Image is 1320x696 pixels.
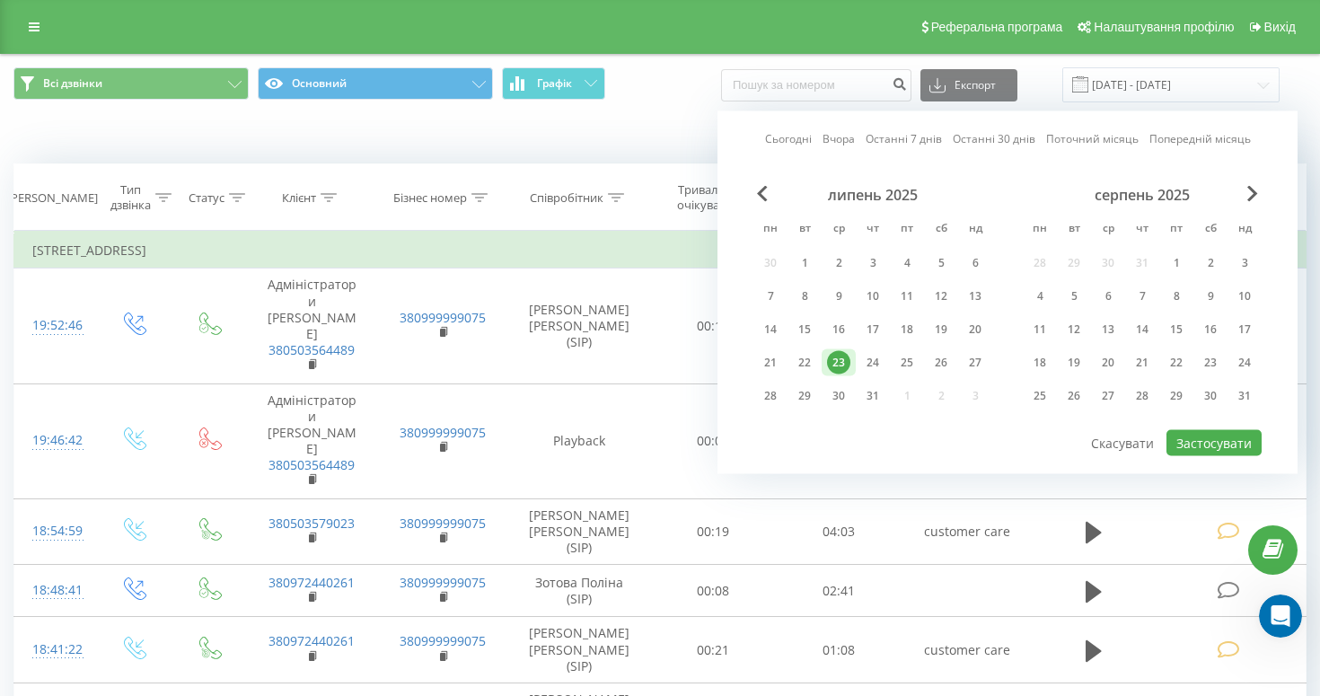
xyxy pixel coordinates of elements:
[822,349,856,376] div: ср 23 лип 2025 р.
[1096,351,1120,374] div: 20
[1131,318,1154,341] div: 14
[1165,318,1188,341] div: 15
[37,284,73,320] img: Profile image for Valerii
[822,383,856,410] div: ср 30 лип 2025 р.
[861,285,884,308] div: 10
[765,130,812,147] a: Сьогодні
[1060,216,1087,243] abbr: вівторок
[1129,216,1156,243] abbr: четвер
[1233,384,1256,408] div: 31
[1193,316,1228,343] div: сб 16 серп 2025 р.
[753,316,788,343] div: пн 14 лип 2025 р.
[958,250,992,277] div: нд 6 лип 2025 р.
[1095,216,1122,243] abbr: середа
[895,285,919,308] div: 11
[859,216,886,243] abbr: четвер
[1062,285,1086,308] div: 5
[1199,251,1222,275] div: 2
[1233,285,1256,308] div: 10
[400,574,486,591] a: 380999999075
[1062,318,1086,341] div: 12
[80,285,347,299] span: Прошу вас протестувати по можливості
[1096,384,1120,408] div: 27
[1062,351,1086,374] div: 19
[649,565,775,617] td: 00:08
[721,69,911,101] input: Пошук за номером
[1264,20,1296,34] span: Вихід
[827,318,850,341] div: 16
[1023,383,1057,410] div: пн 25 серп 2025 р.
[26,430,333,466] button: Пошук в статтях
[788,250,822,277] div: вт 1 лип 2025 р.
[825,216,852,243] abbr: середа
[1193,283,1228,310] div: сб 9 серп 2025 р.
[827,384,850,408] div: 30
[822,316,856,343] div: ср 16 лип 2025 р.
[861,318,884,341] div: 17
[890,349,924,376] div: пт 25 лип 2025 р.
[827,351,850,374] div: 23
[793,285,816,308] div: 8
[1193,349,1228,376] div: сб 23 серп 2025 р.
[267,535,331,548] span: Допомога
[929,351,953,374] div: 26
[1193,250,1228,277] div: сб 2 серп 2025 р.
[890,250,924,277] div: пт 4 лип 2025 р.
[1228,250,1262,277] div: нд 3 серп 2025 р.
[1028,351,1052,374] div: 18
[282,190,316,206] div: Клієнт
[1131,285,1154,308] div: 7
[7,190,98,206] div: [PERSON_NAME]
[920,69,1017,101] button: Експорт
[400,424,486,441] a: 380999999075
[1062,384,1086,408] div: 26
[1193,383,1228,410] div: сб 30 серп 2025 р.
[37,257,322,276] div: Нещодавнє повідомлення
[753,283,788,310] div: пн 7 лип 2025 р.
[80,302,119,321] div: Valerii
[649,498,775,565] td: 00:19
[508,565,649,617] td: Зотова Поліна (SIP)
[759,318,782,341] div: 14
[258,67,493,100] button: Основний
[1023,316,1057,343] div: пн 11 серп 2025 р.
[757,186,768,202] span: Previous Month
[32,308,76,343] div: 19:52:46
[192,29,228,65] img: Profile image for Daniil
[649,269,775,383] td: 00:15
[508,498,649,565] td: [PERSON_NAME] [PERSON_NAME] (SIP)
[964,318,987,341] div: 20
[36,158,323,219] p: Чим вам допомогти?
[1228,316,1262,343] div: нд 17 серп 2025 р.
[32,632,76,667] div: 18:41:22
[890,283,924,310] div: пт 11 лип 2025 р.
[1028,318,1052,341] div: 11
[1096,285,1120,308] div: 6
[246,269,377,383] td: Адміністратори [PERSON_NAME]
[793,251,816,275] div: 1
[929,318,953,341] div: 19
[268,341,355,358] a: 380503564489
[666,182,752,213] div: Тривалість очікування
[1165,285,1188,308] div: 8
[1231,216,1258,243] abbr: неділя
[37,379,300,398] div: Зазвичай ми відповідаємо за хвилину
[502,67,605,100] button: Графік
[753,349,788,376] div: пн 21 лип 2025 р.
[856,349,890,376] div: чт 24 лип 2025 р.
[822,250,856,277] div: ср 2 лип 2025 р.
[856,316,890,343] div: чт 17 лип 2025 р.
[1233,318,1256,341] div: 17
[226,29,262,65] img: Profile image for Vladyslav
[759,285,782,308] div: 7
[823,130,855,147] a: Вчора
[400,632,486,649] a: 380999999075
[788,283,822,310] div: вт 8 лип 2025 р.
[13,67,249,100] button: Всі дзвінки
[793,351,816,374] div: 22
[1247,186,1258,202] span: Next Month
[649,383,775,498] td: 00:03
[788,349,822,376] div: вт 22 лип 2025 р.
[893,216,920,243] abbr: п’ятниця
[928,216,955,243] abbr: субота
